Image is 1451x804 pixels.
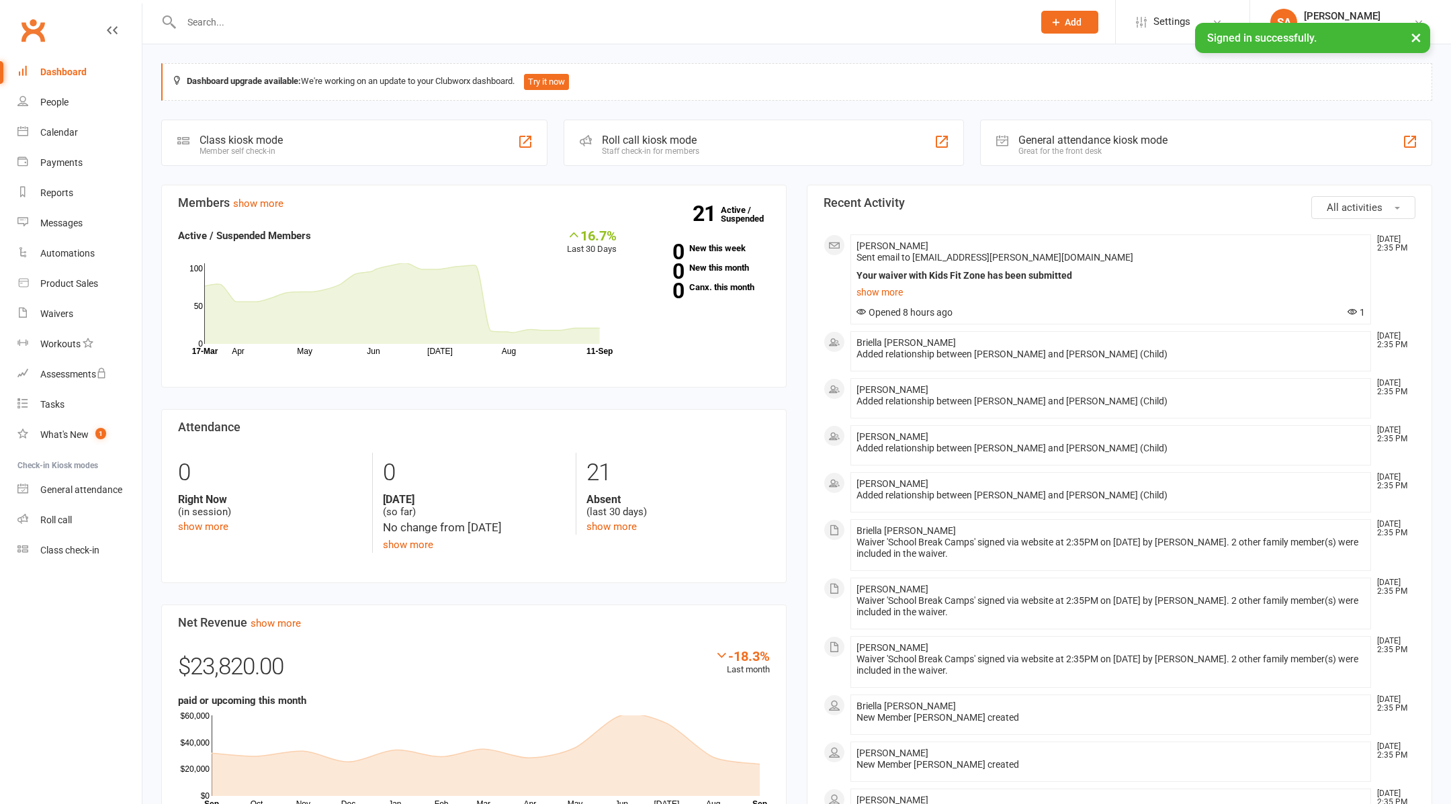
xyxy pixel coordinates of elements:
[177,13,1024,32] input: Search...
[856,443,1365,454] div: Added relationship between [PERSON_NAME] and [PERSON_NAME] (Child)
[637,261,684,281] strong: 0
[715,648,770,677] div: Last month
[856,270,1365,281] div: Your waiver with Kids Fit Zone has been submitted
[40,97,69,107] div: People
[856,384,928,395] span: [PERSON_NAME]
[40,515,72,525] div: Roll call
[17,505,142,535] a: Roll call
[40,545,99,555] div: Class check-in
[586,493,770,519] div: (last 30 days)
[1404,23,1428,52] button: ×
[1370,520,1415,537] time: [DATE] 2:35 PM
[17,535,142,566] a: Class kiosk mode
[251,617,301,629] a: show more
[637,242,684,262] strong: 0
[233,197,283,210] a: show more
[17,118,142,148] a: Calendar
[856,584,928,594] span: [PERSON_NAME]
[1370,235,1415,253] time: [DATE] 2:35 PM
[856,595,1365,618] div: Waiver 'School Break Camps' signed via website at 2:35PM on [DATE] by [PERSON_NAME]. 2 other fami...
[856,537,1365,560] div: Waiver 'School Break Camps' signed via website at 2:35PM on [DATE] by [PERSON_NAME]. 2 other fami...
[1370,332,1415,349] time: [DATE] 2:35 PM
[200,134,283,146] div: Class kiosk mode
[17,57,142,87] a: Dashboard
[178,521,228,533] a: show more
[17,420,142,450] a: What's New1
[95,428,106,439] span: 1
[17,299,142,329] a: Waivers
[40,66,87,77] div: Dashboard
[40,429,89,440] div: What's New
[1370,742,1415,760] time: [DATE] 2:35 PM
[856,701,956,711] span: Briella [PERSON_NAME]
[187,76,301,86] strong: Dashboard upgrade available:
[1153,7,1190,37] span: Settings
[1311,196,1415,219] button: All activities
[40,308,73,319] div: Waivers
[856,283,1365,302] a: show more
[1370,426,1415,443] time: [DATE] 2:35 PM
[17,329,142,359] a: Workouts
[856,759,1365,770] div: New Member [PERSON_NAME] created
[178,493,362,519] div: (in session)
[1370,578,1415,596] time: [DATE] 2:35 PM
[17,238,142,269] a: Automations
[856,252,1133,263] span: Sent email to [EMAIL_ADDRESS][PERSON_NAME][DOMAIN_NAME]
[161,63,1432,101] div: We're working on an update to your Clubworx dashboard.
[40,187,73,198] div: Reports
[40,399,64,410] div: Tasks
[856,525,956,536] span: Briella [PERSON_NAME]
[1270,9,1297,36] div: SA
[602,146,699,156] div: Staff check-in for members
[17,87,142,118] a: People
[1041,11,1098,34] button: Add
[1304,10,1380,22] div: [PERSON_NAME]
[178,648,770,693] div: $23,820.00
[40,369,107,379] div: Assessments
[586,521,637,533] a: show more
[17,208,142,238] a: Messages
[383,539,433,551] a: show more
[1370,473,1415,490] time: [DATE] 2:35 PM
[856,642,928,653] span: [PERSON_NAME]
[824,196,1415,210] h3: Recent Activity
[715,648,770,663] div: -18.3%
[178,493,362,506] strong: Right Now
[1370,379,1415,396] time: [DATE] 2:35 PM
[40,484,122,495] div: General attendance
[856,490,1365,501] div: Added relationship between [PERSON_NAME] and [PERSON_NAME] (Child)
[721,195,780,233] a: 21Active / Suspended
[178,453,362,493] div: 0
[40,127,78,138] div: Calendar
[856,478,928,489] span: [PERSON_NAME]
[383,493,566,519] div: (so far)
[383,519,566,537] div: No change from [DATE]
[637,281,684,301] strong: 0
[17,148,142,178] a: Payments
[856,240,928,251] span: [PERSON_NAME]
[524,74,569,90] button: Try it now
[567,228,617,257] div: Last 30 Days
[856,337,956,348] span: Briella [PERSON_NAME]
[1207,32,1317,44] span: Signed in successfully.
[200,146,283,156] div: Member self check-in
[1304,22,1380,34] div: Kids Fit Zone
[16,13,50,47] a: Clubworx
[17,269,142,299] a: Product Sales
[40,278,98,289] div: Product Sales
[1370,637,1415,654] time: [DATE] 2:35 PM
[1348,307,1365,318] span: 1
[17,359,142,390] a: Assessments
[856,349,1365,360] div: Added relationship between [PERSON_NAME] and [PERSON_NAME] (Child)
[178,230,311,242] strong: Active / Suspended Members
[178,695,306,707] strong: paid or upcoming this month
[17,178,142,208] a: Reports
[17,475,142,505] a: General attendance kiosk mode
[567,228,617,242] div: 16.7%
[1370,695,1415,713] time: [DATE] 2:35 PM
[586,493,770,506] strong: Absent
[693,204,721,224] strong: 21
[178,196,770,210] h3: Members
[856,307,953,318] span: Opened 8 hours ago
[40,339,81,349] div: Workouts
